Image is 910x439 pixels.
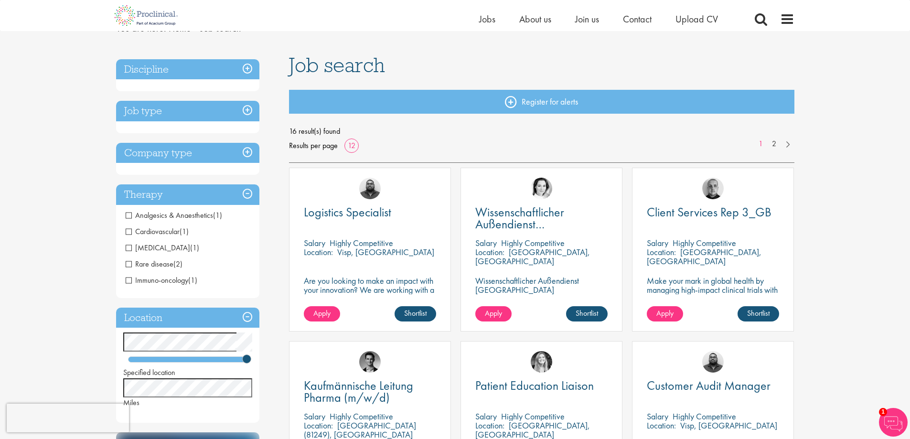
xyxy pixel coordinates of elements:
a: About us [519,13,551,25]
span: Location: [647,420,676,431]
img: Chatbot [879,408,908,437]
a: Customer Audit Manager [647,380,779,392]
p: [GEOGRAPHIC_DATA], [GEOGRAPHIC_DATA] [647,246,761,267]
a: Logistics Specialist [304,206,436,218]
p: Wissenschaftlicher Außendienst [GEOGRAPHIC_DATA] [475,276,608,294]
span: Logistics Specialist [304,204,391,220]
h3: Company type [116,143,259,163]
a: Apply [475,306,512,321]
span: Immuno-oncology [126,275,197,285]
span: Salary [304,411,325,422]
a: Register for alerts [289,90,794,114]
a: Contact [623,13,652,25]
span: Customer Audit Manager [647,377,771,394]
span: Analgesics & Anaesthetics [126,210,222,220]
h3: Discipline [116,59,259,80]
p: Highly Competitive [330,411,393,422]
img: Max Slevogt [359,351,381,373]
span: Cardiovascular [126,226,180,236]
span: Apply [313,308,331,318]
h3: Location [116,308,259,328]
span: (1) [213,210,222,220]
span: Location: [304,246,333,257]
a: Shortlist [566,306,608,321]
p: Highly Competitive [673,237,736,248]
span: 16 result(s) found [289,124,794,139]
a: Patient Education Liaison [475,380,608,392]
p: Visp, [GEOGRAPHIC_DATA] [337,246,434,257]
p: Make your mark in global health by managing high-impact clinical trials with a leading CRO. [647,276,779,303]
span: Salary [647,411,668,422]
a: 1 [754,139,768,150]
span: Diabetes [126,243,199,253]
span: Cardiovascular [126,226,189,236]
span: Miles [123,397,139,407]
span: (1) [190,243,199,253]
span: Salary [475,411,497,422]
p: Highly Competitive [330,237,393,248]
a: Client Services Rep 3_GB [647,206,779,218]
span: Salary [304,237,325,248]
p: Highly Competitive [673,411,736,422]
img: Ashley Bennett [359,178,381,199]
span: Apply [656,308,674,318]
p: [GEOGRAPHIC_DATA], [GEOGRAPHIC_DATA] [475,246,590,267]
iframe: reCAPTCHA [7,404,129,432]
img: Manon Fuller [531,351,552,373]
span: Specified location [123,367,175,377]
h3: Therapy [116,184,259,205]
a: Upload CV [675,13,718,25]
span: Analgesics & Anaesthetics [126,210,213,220]
span: Salary [647,237,668,248]
span: (1) [188,275,197,285]
img: Greta Prestel [531,178,552,199]
span: (1) [180,226,189,236]
span: Apply [485,308,502,318]
p: Highly Competitive [501,237,565,248]
a: Wissenschaftlicher Außendienst [GEOGRAPHIC_DATA] [475,206,608,230]
span: Kaufmännische Leitung Pharma (m/w/d) [304,377,413,406]
span: Wissenschaftlicher Außendienst [GEOGRAPHIC_DATA] [475,204,590,244]
span: Rare disease [126,259,182,269]
span: Rare disease [126,259,173,269]
p: Highly Competitive [501,411,565,422]
a: Apply [304,306,340,321]
span: Patient Education Liaison [475,377,594,394]
span: Job search [289,52,385,78]
h3: Job type [116,101,259,121]
span: 1 [879,408,887,416]
span: Salary [475,237,497,248]
a: Jobs [479,13,495,25]
a: Apply [647,306,683,321]
span: Location: [647,246,676,257]
p: Visp, [GEOGRAPHIC_DATA] [680,420,777,431]
img: Ashley Bennett [702,351,724,373]
p: Are you looking to make an impact with your innovation? We are working with a well-established ph... [304,276,436,321]
span: Location: [475,246,504,257]
span: Immuno-oncology [126,275,188,285]
a: Shortlist [395,306,436,321]
a: Join us [575,13,599,25]
span: [MEDICAL_DATA] [126,243,190,253]
a: 12 [344,140,359,150]
a: Shortlist [738,306,779,321]
span: Results per page [289,139,338,153]
span: Location: [304,420,333,431]
img: Harry Budge [702,178,724,199]
span: (2) [173,259,182,269]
